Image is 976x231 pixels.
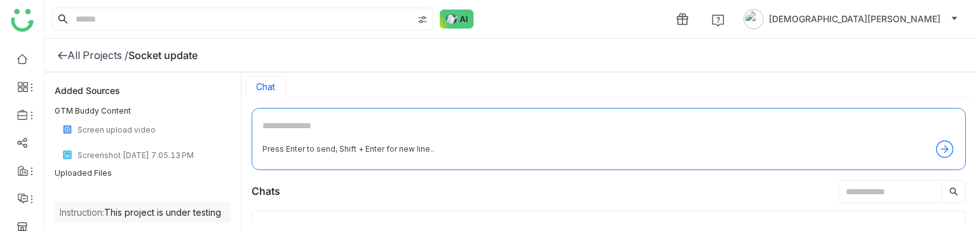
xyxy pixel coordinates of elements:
[128,49,198,62] div: Socket update
[741,9,961,29] button: [DEMOGRAPHIC_DATA][PERSON_NAME]
[262,143,434,155] div: Press Enter to send, Shift + Enter for new line..
[252,183,280,199] div: Chats
[78,125,223,135] div: Screen upload video
[55,168,231,179] div: Uploaded Files
[743,9,764,29] img: avatar
[104,207,221,218] span: This project is under testing
[769,12,940,26] span: [DEMOGRAPHIC_DATA][PERSON_NAME]
[417,15,428,25] img: search-type.svg
[62,150,72,160] img: png.svg
[440,10,474,29] img: ask-buddy-normal.svg
[11,9,34,32] img: logo
[78,150,223,160] div: Screenshot [DATE] 7.05.13 PM
[55,82,231,98] div: Added Sources
[60,207,221,218] div: Instruction:
[712,14,724,27] img: help.svg
[67,49,128,62] div: All Projects /
[62,124,72,135] img: mp4.svg
[55,105,231,117] div: GTM Buddy Content
[256,82,275,92] button: Chat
